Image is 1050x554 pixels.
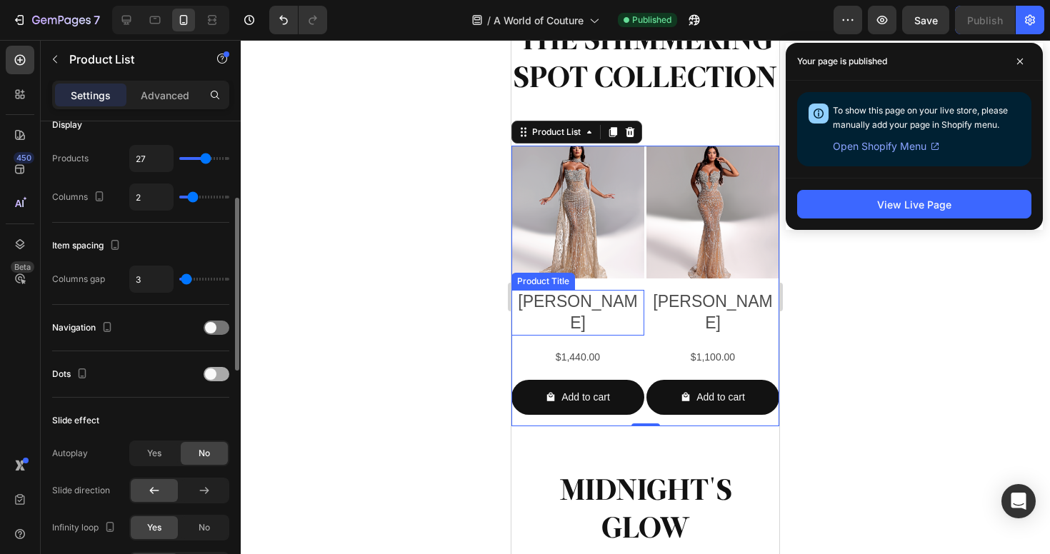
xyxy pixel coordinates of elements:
[147,521,161,534] span: Yes
[52,119,82,131] div: Display
[52,273,105,286] div: Columns gap
[632,14,671,26] span: Published
[14,152,34,163] div: 450
[494,13,584,28] span: A World of Couture
[130,266,173,292] input: Auto
[52,414,99,427] div: Slide effect
[902,6,949,34] button: Save
[147,447,161,460] span: Yes
[511,40,779,554] iframe: Design area
[833,105,1008,130] span: To show this page on your live store, please manually add your page in Shopify menu.
[69,51,191,68] p: Product List
[52,188,108,207] div: Columns
[797,54,887,69] p: Your page is published
[914,14,938,26] span: Save
[6,6,106,34] button: 7
[52,236,124,256] div: Item spacing
[52,484,110,497] div: Slide direction
[52,152,89,165] div: Products
[11,261,34,273] div: Beta
[955,6,1015,34] button: Publish
[877,197,951,212] div: View Live Page
[269,6,327,34] div: Undo/Redo
[487,13,491,28] span: /
[199,521,210,534] span: No
[52,318,116,338] div: Navigation
[52,518,119,538] div: Infinity loop
[1001,484,1036,518] div: Open Intercom Messenger
[71,88,111,103] p: Settings
[833,138,926,155] span: Open Shopify Menu
[130,184,173,210] input: Auto
[967,13,1003,28] div: Publish
[141,88,189,103] p: Advanced
[52,447,88,460] div: Autoplay
[199,447,210,460] span: No
[94,11,100,29] p: 7
[797,190,1031,218] button: View Live Page
[130,146,173,171] input: Auto
[52,365,91,384] div: Dots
